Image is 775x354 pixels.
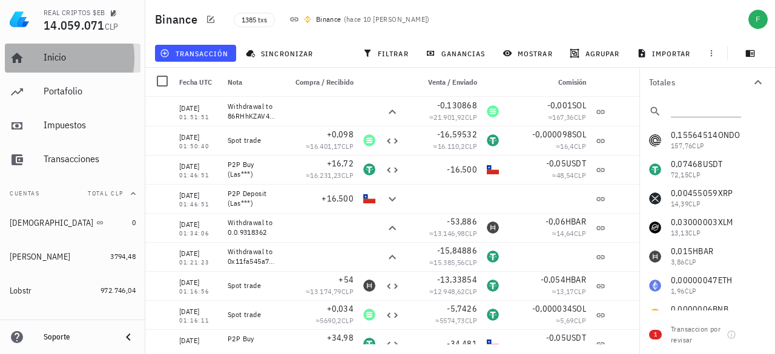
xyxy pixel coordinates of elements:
div: avatar [748,10,768,29]
div: 01:46:51 [179,202,218,208]
span: hace 10 [PERSON_NAME] [346,15,427,24]
button: agrupar [565,45,627,62]
span: CLP [574,142,586,151]
div: Withdrawal to 0.0.9318362 [228,218,276,237]
span: ( ) [344,13,430,25]
div: 01:46:51 [179,172,218,179]
span: ≈ [429,258,477,267]
div: Portafolio [44,85,136,97]
span: ganancias [428,48,485,58]
div: SOL-icon [363,309,375,321]
div: Inicio [44,51,136,63]
div: USDT-icon [487,134,499,146]
div: [DATE] [179,277,218,289]
span: +0,098 [327,129,354,140]
div: [DATE] [179,160,218,172]
span: ≈ [306,287,354,296]
button: mostrar [498,45,560,62]
span: Compra / Recibido [295,77,354,87]
span: USDT [566,332,586,343]
div: Impuestos [44,119,136,131]
div: Binance [316,13,341,25]
button: ganancias [421,45,493,62]
span: CLP [341,171,354,180]
span: 972.746,04 [101,286,136,295]
button: sincronizar [241,45,321,62]
div: [DATE] [179,131,218,143]
div: CLP-icon [487,338,499,350]
div: 01:51:51 [179,114,218,120]
span: CLP [341,316,354,325]
div: HBAR-icon [363,280,375,292]
h1: Binance [155,10,202,29]
div: [DATE] [179,102,218,114]
span: -0,06 [546,216,566,227]
span: Total CLP [88,189,124,197]
span: Fecha UTC [179,77,212,87]
div: Lobstr [10,286,32,296]
span: ≈ [429,287,477,296]
div: Nota [223,68,281,97]
span: CLP [574,171,586,180]
span: CLP [105,21,119,32]
div: P2P Deposit (Las***) [228,189,276,208]
span: -13,33854 [437,274,477,285]
span: ≈ [429,229,477,238]
span: -53,886 [447,216,477,227]
div: Comisión [504,68,591,97]
span: ≈ [434,142,477,151]
span: 5574,73 [440,316,465,325]
a: [PERSON_NAME] 3794,48 [5,242,140,271]
span: 3794,48 [110,252,136,261]
span: -16,59532 [437,129,477,140]
button: filtrar [358,45,416,62]
div: Withdrawal to 86RHhKZAV4HGaPNEahws9NnQavWwckoEyNzEvwGhwsr1 [228,102,276,121]
span: ≈ [556,142,586,151]
span: SOL [572,100,586,111]
span: transacción [162,48,228,58]
button: transacción [155,45,236,62]
span: 13,17 [556,287,574,296]
span: ≈ [552,287,586,296]
span: importar [639,48,691,58]
span: 16.110,2 [438,142,465,151]
a: [DEMOGRAPHIC_DATA] 0 [5,208,140,237]
span: 14,64 [556,229,574,238]
a: Impuestos [5,111,140,140]
div: [DATE] [179,335,218,347]
span: mostrar [505,48,553,58]
div: HBAR-icon [487,221,499,234]
div: Compra / Recibido [281,68,358,97]
div: 01:34:06 [179,231,218,237]
div: [DATE] [179,218,218,231]
span: CLP [465,258,477,267]
span: 16.231,23 [310,171,341,180]
span: 15.385,56 [434,258,465,267]
div: Totales [649,78,751,87]
div: Spot trade [228,281,276,290]
span: 13.174,79 [310,287,341,296]
span: +16.500 [322,193,354,204]
button: Totales [639,68,775,97]
span: ≈ [429,113,477,122]
div: SOL-icon [363,134,375,146]
span: 13.146,98 [434,229,465,238]
span: 1 [654,330,657,339]
span: 12.948,62 [434,287,465,296]
span: CLP [465,142,477,151]
div: Soporte [44,332,111,342]
div: P2P Buy (Las***) [228,334,276,353]
span: -0,000034 [532,303,572,314]
span: +34,98 [327,332,354,343]
span: 16.401,17 [310,142,341,151]
span: CLP [341,142,354,151]
div: 01:16:56 [179,289,218,295]
span: sincronizar [248,48,313,58]
span: -34.481 [447,338,477,349]
span: CLP [465,113,477,122]
span: -0,05 [546,158,566,169]
span: ≈ [548,113,586,122]
span: ≈ [552,171,586,180]
span: -5,7426 [447,303,477,314]
span: CLP [465,316,477,325]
